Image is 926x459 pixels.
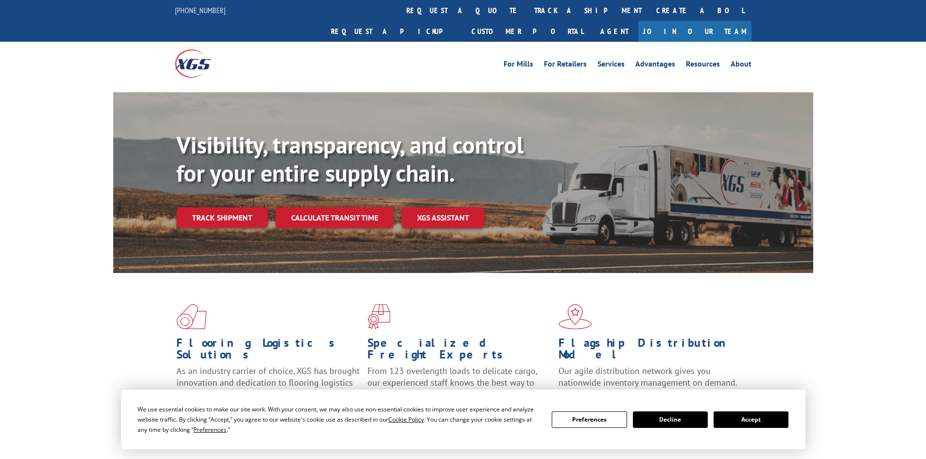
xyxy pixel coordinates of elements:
a: Calculate transit time [276,207,394,228]
a: XGS ASSISTANT [402,207,485,228]
h1: Specialized Freight Experts [367,337,551,365]
a: For Retailers [544,60,587,71]
p: From 123 overlength loads to delicate cargo, our experienced staff knows the best way to move you... [367,365,551,408]
a: Join Our Team [638,21,751,42]
button: Preferences [552,411,627,428]
button: Decline [633,411,708,428]
img: xgs-icon-focused-on-flooring-red [367,304,390,329]
a: About [731,60,751,71]
div: Cookie Consent Prompt [121,390,805,449]
img: xgs-icon-total-supply-chain-intelligence-red [176,304,207,329]
a: Agent [591,21,638,42]
a: Advantages [635,60,675,71]
span: Cookie Policy [388,415,424,424]
div: We use essential cookies to make our site work. With your consent, we may also use non-essential ... [138,404,540,435]
span: Preferences [193,425,227,434]
a: Resources [686,60,720,71]
a: [PHONE_NUMBER] [175,5,226,15]
a: For Mills [504,60,533,71]
h1: Flagship Distribution Model [559,337,742,365]
a: Services [597,60,625,71]
img: xgs-icon-flagship-distribution-model-red [559,304,592,329]
b: Visibility, transparency, and control for your entire supply chain. [176,130,524,188]
button: Accept [714,411,788,428]
a: Track shipment [176,207,268,228]
span: Our agile distribution network gives you nationwide inventory management on demand. [559,365,737,388]
h1: Flooring Logistics Solutions [176,337,360,365]
span: As an industry carrier of choice, XGS has brought innovation and dedication to flooring logistics... [176,365,360,400]
a: Request a pickup [324,21,464,42]
a: Customer Portal [464,21,591,42]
